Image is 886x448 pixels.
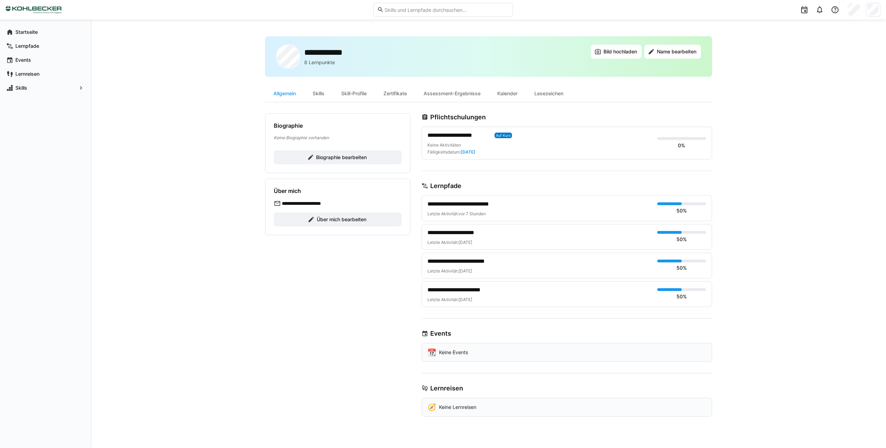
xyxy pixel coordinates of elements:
div: 50% [676,236,687,243]
div: Kalender [489,85,526,102]
span: Keine Aktivitäten [427,142,461,148]
div: 0% [678,142,685,149]
span: [DATE] [459,297,472,302]
div: 50% [676,293,687,300]
h3: Pflichtschulungen [430,113,486,121]
button: Über mich bearbeiten [274,212,402,226]
p: Keine Biographie vorhanden [274,135,402,141]
span: Bild hochladen [602,48,638,55]
div: Lesezeichen [526,85,572,102]
span: vor 7 Stunden [459,211,486,216]
button: Name bearbeiten [644,45,701,59]
div: Assessment-Ergebnisse [415,85,489,102]
div: 50% [676,207,687,214]
div: Fälligkeitsdatum: [427,149,475,155]
div: 📆 [427,349,436,356]
div: Letzte Aktivität: [427,268,652,274]
div: 50% [676,264,687,271]
span: [DATE] [459,240,472,245]
input: Skills und Lernpfade durchsuchen… [384,7,509,13]
div: Skills [304,85,333,102]
span: [DATE] [459,268,472,274]
div: 🧭 [427,404,436,411]
span: Auf Kurs [496,133,511,137]
div: Skill-Profile [333,85,375,102]
button: Bild hochladen [591,45,642,59]
p: Keine Lernreisen [439,404,476,411]
button: Biographie bearbeiten [274,150,402,164]
h4: Biographie [274,122,303,129]
h3: Lernpfade [430,182,461,190]
div: Letzte Aktivität: [427,297,652,303]
span: Biographie bearbeiten [315,154,368,161]
span: [DATE] [461,149,475,155]
h4: Über mich [274,187,301,194]
div: Letzte Aktivität: [427,240,652,245]
div: Letzte Aktivität: [427,211,652,217]
p: 8 Lernpunkte [304,59,335,66]
div: Zertifikate [375,85,415,102]
h3: Events [430,330,451,337]
h3: Lernreisen [430,384,463,392]
div: Allgemein [265,85,304,102]
span: Name bearbeiten [656,48,697,55]
span: Über mich bearbeiten [316,216,367,223]
p: Keine Events [439,349,468,356]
